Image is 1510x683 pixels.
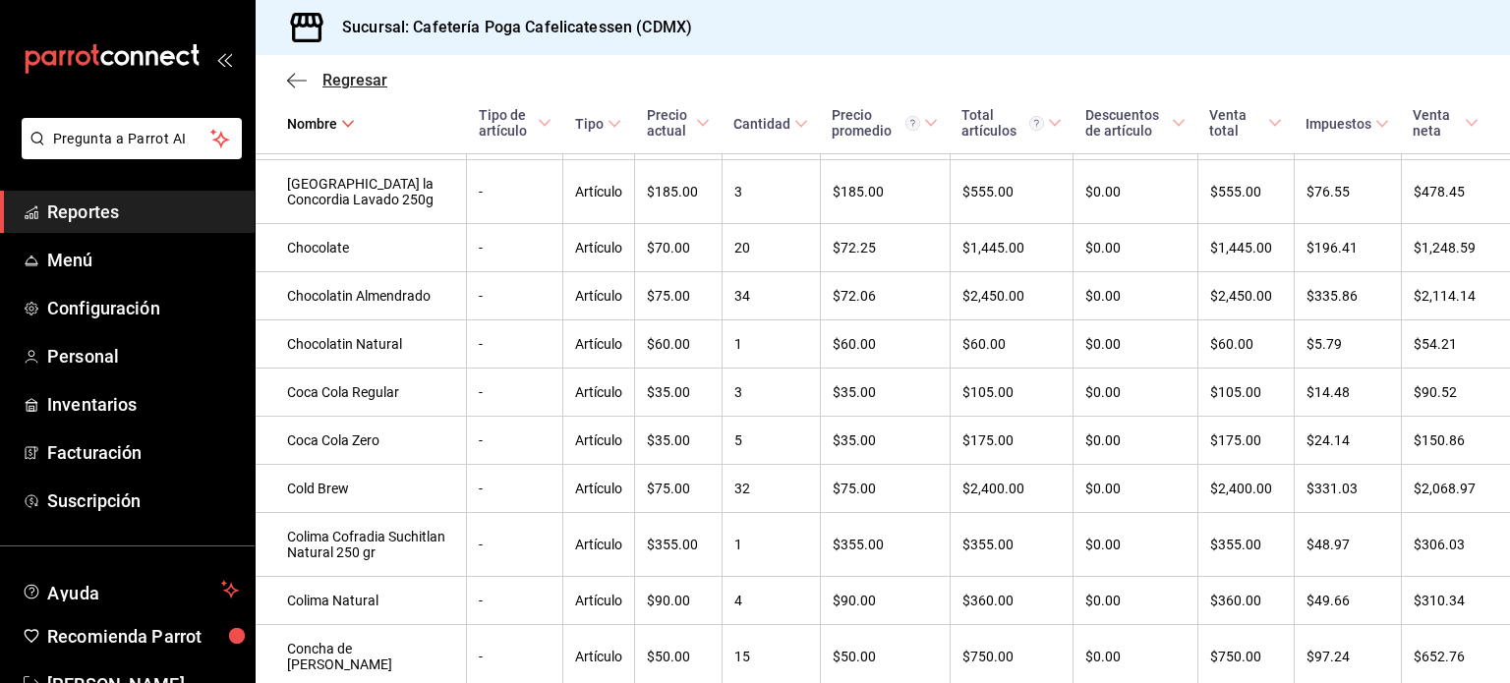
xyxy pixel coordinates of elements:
td: $60.00 [1197,320,1294,369]
td: 32 [722,465,820,513]
td: Artículo [563,160,635,224]
span: Impuestos [1306,116,1389,132]
td: 1 [722,320,820,369]
span: Nombre [287,116,355,132]
svg: El total artículos considera cambios de precios en los artículos así como costos adicionales por ... [1029,116,1044,131]
span: Precio promedio [832,107,938,139]
td: Coca Cola Regular [256,369,467,417]
td: $0.00 [1074,160,1197,224]
button: Regresar [287,71,387,89]
td: $478.45 [1401,160,1510,224]
td: $0.00 [1074,272,1197,320]
span: Tipo de artículo [479,107,552,139]
span: Cantidad [733,116,808,132]
td: $555.00 [950,160,1074,224]
td: $2,400.00 [1197,465,1294,513]
td: - [467,320,563,369]
span: Total artículos [961,107,1062,139]
svg: Precio promedio = Total artículos / cantidad [905,116,920,131]
td: 4 [722,577,820,625]
td: 20 [722,224,820,272]
td: $35.00 [820,417,950,465]
td: $24.14 [1294,417,1401,465]
td: $1,445.00 [1197,224,1294,272]
td: $0.00 [1074,577,1197,625]
td: $0.00 [1074,369,1197,417]
td: Artículo [563,320,635,369]
td: $105.00 [950,369,1074,417]
td: $355.00 [950,513,1074,577]
td: $2,114.14 [1401,272,1510,320]
td: $335.86 [1294,272,1401,320]
td: Colima Natural [256,577,467,625]
div: Nombre [287,116,337,132]
div: Precio promedio [832,107,920,139]
div: Cantidad [733,116,790,132]
td: $0.00 [1074,320,1197,369]
td: $150.86 [1401,417,1510,465]
td: $14.48 [1294,369,1401,417]
td: Artículo [563,224,635,272]
button: open_drawer_menu [216,51,232,67]
td: $310.34 [1401,577,1510,625]
td: $76.55 [1294,160,1401,224]
td: $2,068.97 [1401,465,1510,513]
td: $35.00 [635,417,723,465]
div: Precio actual [647,107,693,139]
span: Personal [47,343,239,370]
td: Colima Cofradia Suchitlan Natural 250 gr [256,513,467,577]
td: $331.03 [1294,465,1401,513]
td: $355.00 [635,513,723,577]
td: $2,450.00 [1197,272,1294,320]
td: $0.00 [1074,465,1197,513]
td: - [467,577,563,625]
span: Menú [47,247,239,273]
div: Tipo [575,116,604,132]
td: - [467,465,563,513]
td: 1 [722,513,820,577]
td: - [467,224,563,272]
td: $175.00 [950,417,1074,465]
td: Artículo [563,577,635,625]
span: Reportes [47,199,239,225]
td: $555.00 [1197,160,1294,224]
div: Descuentos de artículo [1085,107,1168,139]
span: Descuentos de artículo [1085,107,1186,139]
div: Tipo de artículo [479,107,534,139]
td: $35.00 [635,369,723,417]
td: $70.00 [635,224,723,272]
span: Tipo [575,116,621,132]
button: Pregunta a Parrot AI [22,118,242,159]
td: $196.41 [1294,224,1401,272]
span: Venta total [1209,107,1282,139]
td: 34 [722,272,820,320]
td: $0.00 [1074,417,1197,465]
td: Chocolate [256,224,467,272]
span: Pregunta a Parrot AI [53,129,211,149]
td: - [467,513,563,577]
td: $185.00 [635,160,723,224]
td: Artículo [563,369,635,417]
div: Impuestos [1306,116,1371,132]
td: $105.00 [1197,369,1294,417]
td: Artículo [563,417,635,465]
td: Artículo [563,272,635,320]
span: Suscripción [47,487,239,514]
td: $90.52 [1401,369,1510,417]
td: $5.79 [1294,320,1401,369]
span: Configuración [47,295,239,321]
td: $355.00 [1197,513,1294,577]
td: 3 [722,369,820,417]
td: $306.03 [1401,513,1510,577]
td: $35.00 [820,369,950,417]
td: Chocolatin Almendrado [256,272,467,320]
span: Precio actual [647,107,711,139]
td: $1,445.00 [950,224,1074,272]
td: Artículo [563,465,635,513]
td: $355.00 [820,513,950,577]
td: $60.00 [950,320,1074,369]
span: Recomienda Parrot [47,623,239,650]
td: $60.00 [820,320,950,369]
div: Venta neta [1413,107,1461,139]
td: $360.00 [950,577,1074,625]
